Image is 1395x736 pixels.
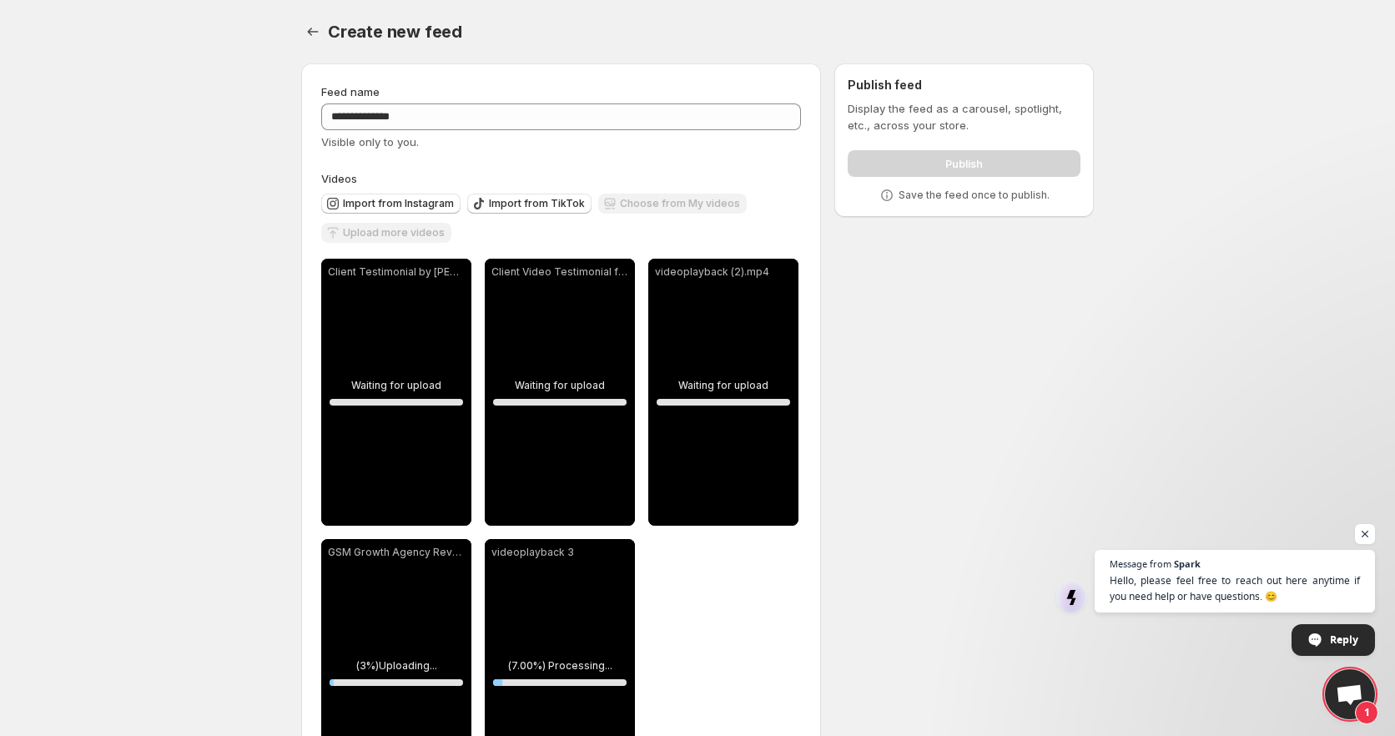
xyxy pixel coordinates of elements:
[1325,669,1375,719] div: Open chat
[491,546,628,559] p: videoplayback 3
[655,265,792,279] p: videoplayback (2).mp4
[1110,572,1360,604] span: Hello, please feel free to reach out here anytime if you need help or have questions. 😊
[301,20,325,43] button: Settings
[321,172,357,185] span: Videos
[848,100,1080,134] p: Display the feed as a carousel, spotlight, etc., across your store.
[1355,701,1378,724] span: 1
[899,189,1050,202] p: Save the feed once to publish.
[328,546,465,559] p: GSM Growth Agency Reveals Ecommerce Success Secrets! _ Ecommerce Testimonials.mp4
[328,265,465,279] p: Client Testimonial by [PERSON_NAME], Fueguia 1833 _ eShopSync for Shopify.mp4
[1174,559,1201,568] span: Spark
[343,197,454,210] span: Import from Instagram
[489,197,585,210] span: Import from TikTok
[848,77,1080,93] h2: Publish feed
[1330,625,1358,654] span: Reply
[1110,559,1171,568] span: Message from
[328,22,462,42] span: Create new feed
[467,194,592,214] button: Import from TikTok
[321,194,461,214] button: Import from Instagram
[321,135,419,149] span: Visible only to you.
[321,85,380,98] span: Feed name
[491,265,628,279] p: Client Video Testimonial for Shopify dropshipping business.mp4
